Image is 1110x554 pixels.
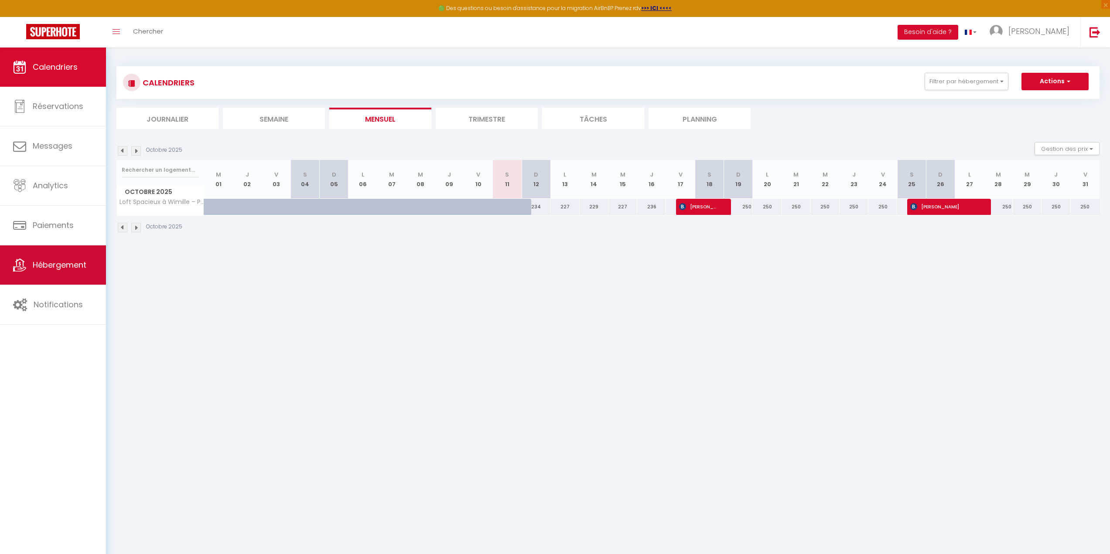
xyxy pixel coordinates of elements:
th: 30 [1042,160,1070,199]
th: 17 [666,160,695,199]
button: Gestion des prix [1035,142,1100,155]
a: ... [PERSON_NAME] [983,17,1080,48]
img: logout [1090,27,1100,37]
img: ... [990,25,1003,38]
th: 09 [435,160,464,199]
a: Chercher [126,17,170,48]
th: 16 [637,160,666,199]
abbr: D [534,170,538,179]
span: Analytics [33,180,68,191]
th: 07 [377,160,406,199]
li: Journalier [116,108,219,129]
span: Hébergement [33,259,86,270]
abbr: M [216,170,221,179]
th: 03 [262,160,290,199]
th: 21 [782,160,810,199]
abbr: M [418,170,423,179]
span: Chercher [133,27,163,36]
span: Octobre 2025 [117,186,204,198]
div: 234 [522,199,550,215]
abbr: L [968,170,971,179]
abbr: S [707,170,711,179]
li: Trimestre [436,108,538,129]
abbr: D [938,170,943,179]
th: 19 [724,160,753,199]
abbr: S [303,170,307,179]
abbr: V [679,170,683,179]
abbr: L [362,170,364,179]
th: 18 [695,160,724,199]
span: Loft Spacieux à Wimille – Proche de Nausicaa et des Plages, 8 couchages [118,199,205,205]
abbr: D [736,170,741,179]
abbr: S [505,170,509,179]
abbr: J [1054,170,1058,179]
div: 250 [782,199,810,215]
span: Calendriers [33,61,78,72]
abbr: V [881,170,885,179]
div: 250 [1013,199,1042,215]
p: Octobre 2025 [146,223,182,231]
span: Messages [33,140,72,151]
abbr: J [852,170,856,179]
th: 29 [1013,160,1042,199]
div: 250 [868,199,897,215]
th: 02 [233,160,262,199]
th: 08 [406,160,435,199]
th: 23 [840,160,868,199]
span: [PERSON_NAME] [679,198,717,215]
div: 229 [580,199,608,215]
abbr: M [1025,170,1030,179]
a: >>> ICI <<<< [641,4,672,12]
abbr: M [823,170,828,179]
div: 250 [810,199,839,215]
abbr: J [447,170,451,179]
abbr: M [996,170,1001,179]
span: Paiements [33,220,74,231]
h3: CALENDRIERS [140,73,195,92]
th: 01 [204,160,233,199]
th: 06 [348,160,377,199]
button: Filtrer par hébergement [925,73,1008,90]
abbr: M [793,170,799,179]
div: 250 [840,199,868,215]
th: 12 [522,160,550,199]
th: 27 [955,160,984,199]
li: Planning [649,108,751,129]
th: 20 [753,160,782,199]
abbr: D [332,170,336,179]
th: 04 [290,160,319,199]
th: 10 [464,160,493,199]
abbr: M [620,170,625,179]
th: 13 [550,160,579,199]
div: 250 [753,199,782,215]
th: 22 [810,160,839,199]
abbr: M [591,170,597,179]
span: Réservations [33,101,83,112]
input: Rechercher un logement... [122,162,199,178]
abbr: S [910,170,914,179]
th: 28 [984,160,1013,199]
th: 14 [580,160,608,199]
abbr: L [766,170,768,179]
abbr: J [650,170,653,179]
div: 250 [724,199,753,215]
abbr: V [476,170,480,179]
button: Besoin d'aide ? [898,25,958,40]
div: 236 [637,199,666,215]
div: 227 [550,199,579,215]
div: 250 [1071,199,1100,215]
span: Notifications [34,299,83,310]
abbr: J [246,170,249,179]
p: Octobre 2025 [146,146,182,154]
th: 31 [1071,160,1100,199]
span: [PERSON_NAME] [1008,26,1069,37]
div: 250 [984,199,1013,215]
abbr: L [564,170,566,179]
abbr: M [389,170,394,179]
th: 25 [897,160,926,199]
abbr: V [274,170,278,179]
abbr: V [1083,170,1087,179]
button: Actions [1021,73,1089,90]
span: [PERSON_NAME] [910,198,977,215]
li: Tâches [542,108,644,129]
